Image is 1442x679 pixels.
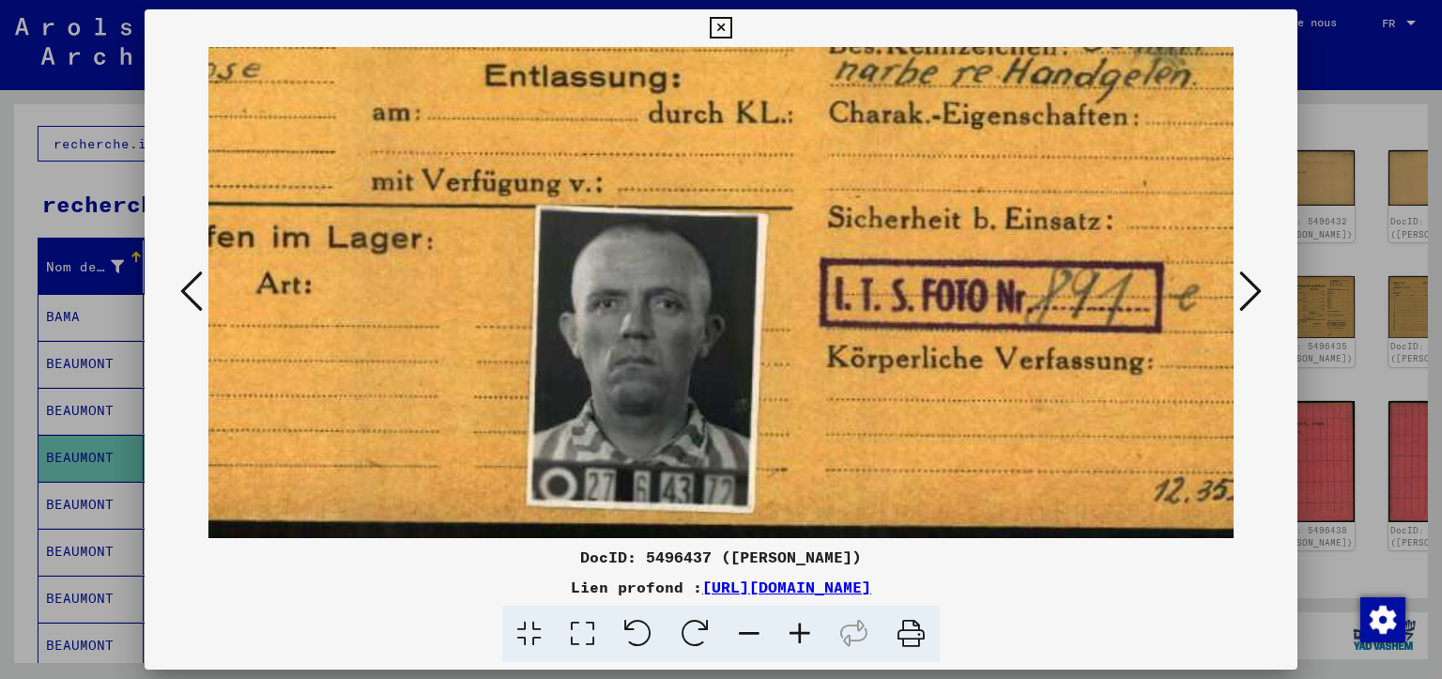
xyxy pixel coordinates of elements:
[571,578,702,596] font: Lien profond :
[580,548,862,566] font: DocID: 5496437 ([PERSON_NAME])
[1360,597,1405,642] img: Modifier le consentement
[1359,596,1404,641] div: Modifier le consentement
[702,578,871,596] a: [URL][DOMAIN_NAME]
